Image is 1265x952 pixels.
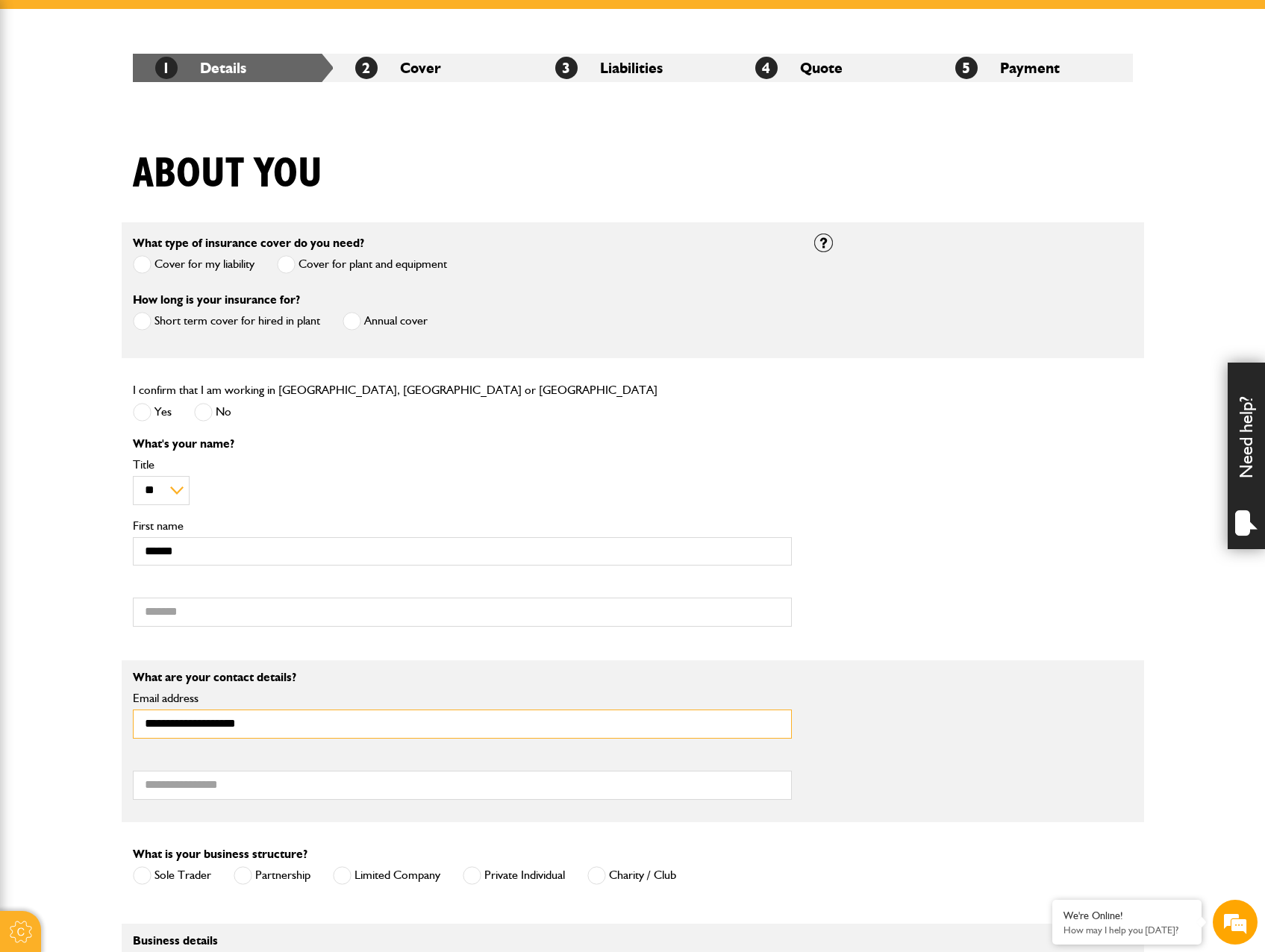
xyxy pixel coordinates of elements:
[133,459,792,471] label: Title
[333,866,440,885] label: Limited Company
[133,149,322,199] h1: About you
[133,403,172,422] label: Yes
[234,866,310,885] label: Partnership
[955,57,978,79] span: 5
[355,57,378,79] span: 2
[133,255,254,274] label: Cover for my liability
[78,84,251,103] div: Chat with us now
[133,520,792,532] label: First name
[1228,363,1265,549] div: Need help?
[555,57,578,79] span: 3
[133,294,300,306] label: How long is your insurance for?
[133,671,792,683] p: What are your contact details?
[133,54,333,82] li: Details
[1063,909,1190,922] div: We're Online!
[133,312,320,331] label: Short term cover for hired in plant
[245,7,281,43] div: Minimize live chat window
[133,692,792,704] label: Email address
[203,460,271,480] em: Start Chat
[25,83,63,104] img: d_20077148190_company_1631870298795_20077148190
[133,438,792,450] p: What's your name?
[133,237,364,249] label: What type of insurance cover do you need?
[587,866,676,885] label: Charity / Club
[277,255,447,274] label: Cover for plant and equipment
[194,403,231,422] label: No
[933,54,1133,82] li: Payment
[343,312,428,331] label: Annual cover
[133,848,307,860] label: What is your business structure?
[155,57,178,79] span: 1
[1063,924,1190,936] p: How may I help you today?
[19,138,272,171] input: Enter your last name
[333,54,533,82] li: Cover
[133,935,792,947] p: Business details
[733,54,933,82] li: Quote
[133,866,211,885] label: Sole Trader
[463,866,565,885] label: Private Individual
[533,54,733,82] li: Liabilities
[19,182,272,215] input: Enter your email address
[133,384,658,396] label: I confirm that I am working in [GEOGRAPHIC_DATA], [GEOGRAPHIC_DATA] or [GEOGRAPHIC_DATA]
[755,57,778,79] span: 4
[19,226,272,259] input: Enter your phone number
[19,270,272,447] textarea: Type your message and hit 'Enter'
